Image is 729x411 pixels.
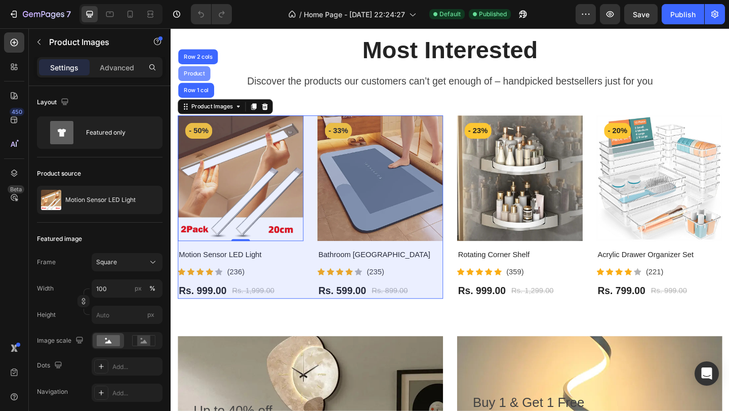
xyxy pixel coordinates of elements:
[132,282,144,295] button: %
[299,9,302,20] span: /
[8,185,24,193] div: Beta
[633,10,650,19] span: Save
[37,310,56,319] label: Height
[135,284,142,293] div: px
[146,282,158,295] button: px
[9,8,599,39] p: Most Interested
[521,278,562,293] div: Rs. 999.00
[8,276,62,295] div: Rs. 999.00
[670,9,696,20] div: Publish
[41,190,61,210] img: product feature img
[20,80,69,90] div: Product Images
[37,96,71,109] div: Layout
[50,62,78,73] p: Settings
[37,359,64,373] div: Dots
[65,196,136,203] p: Motion Sensor LED Light
[37,284,54,293] label: Width
[92,253,163,271] button: Square
[100,62,134,73] p: Advanced
[624,4,658,24] button: Save
[171,28,729,411] iframe: Design area
[168,103,197,120] pre: - 33%
[147,311,154,318] span: px
[112,389,160,398] div: Add...
[370,278,418,293] div: Rs. 1,299.00
[213,259,232,271] p: (235)
[16,103,45,120] pre: - 50%
[10,108,24,116] div: 450
[92,306,163,324] input: px
[66,278,114,293] div: Rs. 1,999.00
[37,234,82,243] div: Featured image
[159,239,296,254] h2: Bathroom [GEOGRAPHIC_DATA]
[218,278,259,293] div: Rs. 899.00
[319,103,349,120] pre: - 23%
[61,259,80,271] p: (236)
[311,276,366,295] div: Rs. 999.00
[439,10,461,19] span: Default
[96,258,117,267] span: Square
[12,64,43,70] div: Row 1 col
[304,9,405,20] span: Home Page - [DATE] 22:24:27
[311,239,448,254] h2: Rotating Corner Shelf
[9,49,599,65] p: Discover the products our customers can’t get enough of – handpicked bestsellers just for you
[92,279,163,298] input: px%
[149,284,155,293] div: %
[4,4,75,24] button: 7
[49,36,135,48] p: Product Images
[695,361,719,386] div: Open Intercom Messenger
[37,258,56,267] label: Frame
[37,387,68,396] div: Navigation
[463,239,600,254] h2: Acrylic Drawer Organizer Set
[471,103,501,120] pre: - 20%
[191,4,232,24] div: Undo/Redo
[37,169,81,178] div: Product source
[159,276,214,295] div: Rs. 599.00
[12,28,47,34] div: Row 2 cols
[479,10,507,19] span: Published
[662,4,704,24] button: Publish
[463,276,517,295] div: Rs. 799.00
[66,8,71,20] p: 7
[12,46,39,52] div: Product
[517,259,536,271] p: (221)
[8,239,144,254] h2: Motion Sensor LED Light
[37,334,86,348] div: Image scale
[86,121,148,144] div: Featured only
[112,362,160,372] div: Add...
[365,259,384,271] p: (359)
